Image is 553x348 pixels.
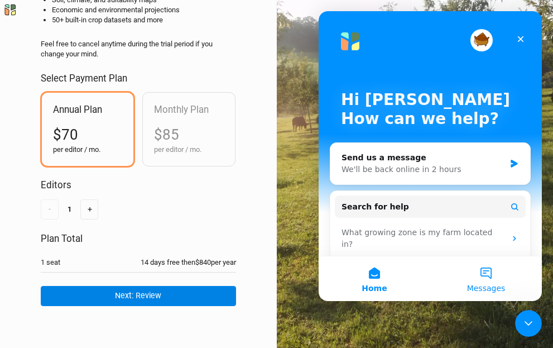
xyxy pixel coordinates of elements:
h2: Plan Total [41,233,236,244]
button: - [41,199,59,219]
h2: Select Payment Plan [41,73,236,84]
div: Monthly Plan$85per editor / mo. [143,93,235,166]
iframe: Intercom live chat [515,310,542,337]
h2: Monthly Plan [154,104,224,115]
div: Annual Plan$70per editor / mo. [42,93,134,166]
div: Feel free to cancel anytime during the trial period if you change your mind. [41,39,236,59]
li: Economic and environmental projections [52,5,236,15]
div: per editor / mo. [53,145,123,155]
h2: Annual Plan [53,104,123,115]
button: Next: Review [41,286,236,306]
div: 1 [68,204,71,214]
span: $70 [53,126,78,143]
div: 1 seat [41,258,60,268]
div: 14 days free then $840 per year [141,258,236,268]
h2: Editors [41,179,236,190]
iframe: Intercom live chat [319,11,542,301]
div: per editor / mo. [154,145,224,155]
span: $85 [154,126,179,143]
li: 50+ built-in crop datasets and more [52,15,236,25]
button: + [80,199,98,219]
